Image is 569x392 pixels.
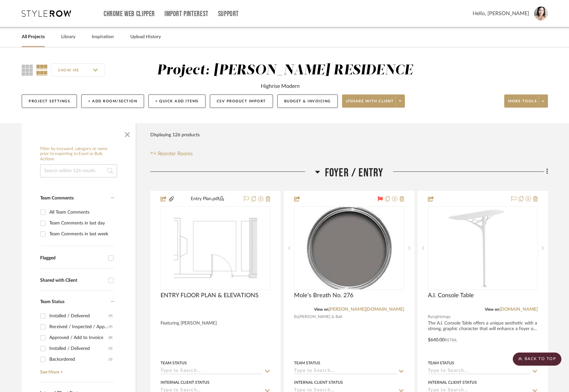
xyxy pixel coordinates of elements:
button: Share with client [342,94,405,108]
span: A.I. Console Table [428,292,474,299]
input: Type to Search… [294,368,396,375]
div: 0 [161,207,270,290]
h6: Filter by keyword, category or name prior to exporting to Excel or Bulk Actions [40,146,117,162]
a: See More + [38,365,114,375]
span: Lightology [433,314,451,320]
div: Team Status [294,360,320,366]
img: ENTRY FLOOR PLAN & ELEVATIONS [161,213,270,283]
a: Import Pinterest [164,11,209,17]
div: Installed / Delivered [49,343,109,354]
img: Mole's Breath No. 276 [306,207,393,289]
img: avatar [534,7,548,20]
a: Library [61,33,75,41]
div: Team Comments in last week [49,229,112,239]
a: Upload History [130,33,161,41]
div: (3) [109,354,112,365]
div: (5) [109,343,112,354]
a: Support [218,11,239,17]
div: Displaying 126 products [150,128,200,142]
input: Type to Search… [161,368,262,375]
button: CSV Product Import [210,94,273,108]
scroll-to-top-button: BACK TO TOP [513,353,561,366]
div: Approved / Add to Invoice [49,332,109,343]
div: (9) [109,322,112,332]
button: More tools [504,94,548,108]
a: [DOMAIN_NAME] [499,307,538,312]
div: Internal Client Status [428,379,477,385]
span: By [294,314,299,320]
span: View on [485,307,499,311]
span: View on [314,307,329,311]
input: Search within 126 results [40,164,117,177]
a: All Projects [22,33,45,41]
img: A.I. Console Table [442,207,524,289]
div: Backordered [49,354,109,365]
div: Installed / Delivered [49,311,109,321]
button: Entry Plan.pdf [175,195,240,203]
div: Internal Client Status [161,379,210,385]
input: Type to Search… [428,368,530,375]
a: Chrome Web Clipper [104,11,155,17]
a: [PERSON_NAME][DOMAIN_NAME] [329,307,404,312]
span: Hello, [PERSON_NAME] [473,10,529,17]
div: Team Comments in last day [49,218,112,228]
div: (8) [109,332,112,343]
button: Close [121,127,134,140]
div: Project: [PERSON_NAME] RESIDENCE [157,64,413,77]
span: Team Comments [40,196,74,200]
span: Share with client [346,99,394,109]
div: Received / Inspected / Approved [49,322,109,332]
button: Reorder Rooms [150,150,193,158]
button: Project Settings [22,94,77,108]
div: Shared with Client [40,278,105,283]
button: Budget & Invoicing [277,94,338,108]
button: + Quick Add Items [148,94,206,108]
div: Team Status [161,360,187,366]
div: Highrise Modern [261,82,300,90]
div: Flagged [40,255,105,261]
div: Internal Client Status [294,379,343,385]
div: Team Status [428,360,454,366]
span: By [428,314,433,320]
span: [PERSON_NAME] & Ball [299,314,342,320]
div: (9) [109,311,112,321]
span: ENTRY FLOOR PLAN & ELEVATIONS [161,292,259,299]
span: Foyer / Entry [325,166,383,180]
div: All Team Comments [49,207,112,218]
button: + Add Room/Section [81,94,144,108]
span: More tools [508,99,537,109]
span: Mole's Breath No. 276 [294,292,353,299]
span: Team Status [40,300,64,304]
a: Inspiration [92,33,114,41]
span: Reorder Rooms [158,150,193,158]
